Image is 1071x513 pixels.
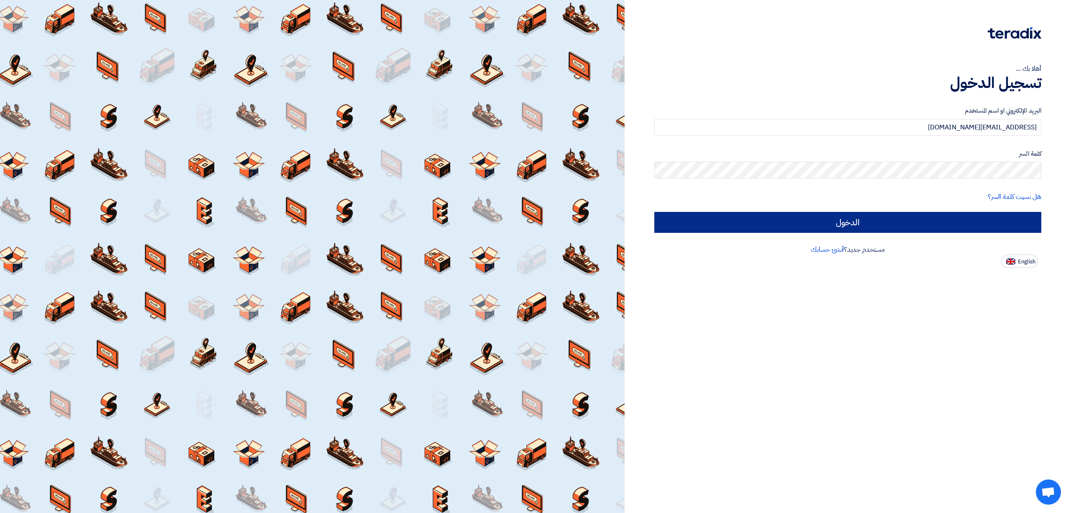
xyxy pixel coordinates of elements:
[654,119,1041,136] input: أدخل بريد العمل الإلكتروني او اسم المستخدم الخاص بك ...
[1006,258,1015,265] img: en-US.png
[654,149,1041,159] label: كلمة السر
[654,106,1041,116] label: البريد الإلكتروني او اسم المستخدم
[811,245,844,255] a: أنشئ حسابك
[1018,259,1035,265] span: English
[988,27,1041,39] img: Teradix logo
[988,192,1041,202] a: هل نسيت كلمة السر؟
[654,212,1041,233] input: الدخول
[654,74,1041,92] h1: تسجيل الدخول
[654,245,1041,255] div: مستخدم جديد؟
[654,64,1041,74] div: أهلا بك ...
[1001,255,1038,268] button: English
[1036,479,1061,505] div: Open chat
